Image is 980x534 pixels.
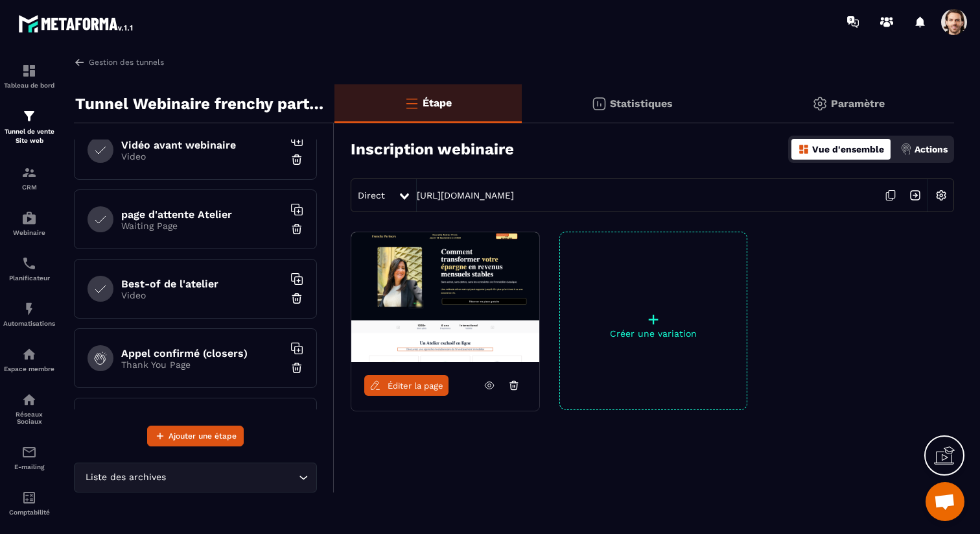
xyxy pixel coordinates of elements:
a: accountantaccountantComptabilité [3,480,55,526]
p: E-mailing [3,463,55,470]
img: automations [21,301,37,317]
div: Search for option [74,463,317,492]
p: Automatisations [3,320,55,327]
a: automationsautomationsAutomatisations [3,291,55,337]
a: automationsautomationsEspace membre [3,337,55,382]
img: automations [21,210,37,226]
img: setting-w.858f3a88.svg [929,183,953,208]
img: formation [21,63,37,79]
p: Réseaux Sociaux [3,411,55,425]
p: Video [121,151,283,162]
p: Actions [915,144,948,154]
p: Webinaire [3,229,55,236]
a: Éditer la page [364,375,449,396]
p: Thank You Page [121,359,283,370]
h6: Vidéo avant webinaire [121,139,283,151]
span: Éditer la page [388,381,443,391]
a: automationsautomationsWebinaire [3,200,55,246]
img: formation [21,165,37,180]
p: Waiting Page [121,221,283,231]
p: Statistiques [610,97,673,110]
img: trash [290,292,303,305]
p: Tunnel de vente Site web [3,127,55,145]
img: actions.d6e523a2.png [900,143,912,155]
span: Direct [358,190,385,200]
a: schedulerschedulerPlanificateur [3,246,55,291]
p: Espace membre [3,365,55,372]
p: Tableau de bord [3,82,55,89]
p: CRM [3,184,55,191]
p: Étape [423,97,452,109]
img: arrow-next.bcc2205e.svg [903,183,927,208]
img: dashboard-orange.40269519.svg [798,143,810,155]
a: formationformationCRM [3,155,55,200]
a: [URL][DOMAIN_NAME] [417,190,514,200]
p: Video [121,290,283,300]
a: emailemailE-mailing [3,435,55,480]
img: formation [21,108,37,124]
img: social-network [21,392,37,407]
p: Paramètre [831,97,885,110]
span: Ajouter une étape [169,430,237,443]
a: formationformationTableau de bord [3,53,55,99]
img: accountant [21,490,37,505]
img: logo [18,12,135,35]
img: email [21,444,37,460]
a: formationformationTunnel de vente Site web [3,99,55,155]
img: trash [290,153,303,166]
p: Tunnel Webinaire frenchy partners [75,91,325,117]
a: Ouvrir le chat [926,482,964,521]
a: social-networksocial-networkRéseaux Sociaux [3,382,55,435]
h3: Inscription webinaire [351,140,514,158]
p: Planificateur [3,274,55,282]
p: Vue d'ensemble [812,144,884,154]
p: Créer une variation [560,328,747,339]
p: Comptabilité [3,509,55,516]
span: Liste des archives [82,470,169,485]
p: + [560,310,747,328]
img: scheduler [21,256,37,271]
h6: page d'attente Atelier [121,208,283,221]
img: arrow [74,56,86,68]
img: bars-o.4a397970.svg [404,95,419,111]
img: trash [290,223,303,236]
img: stats.20deebd0.svg [591,96,607,112]
img: image [351,232,539,362]
input: Search for option [169,470,296,485]
h6: Best-of de l'atelier [121,278,283,290]
h6: Appel confirmé (closers) [121,347,283,359]
img: setting-gr.5f69749f.svg [812,96,828,112]
a: Gestion des tunnels [74,56,164,68]
img: automations [21,346,37,362]
img: trash [290,361,303,374]
button: Ajouter une étape [147,426,244,446]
